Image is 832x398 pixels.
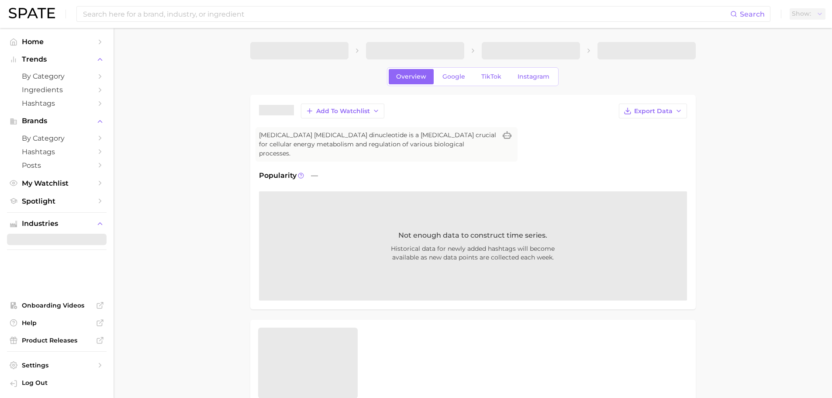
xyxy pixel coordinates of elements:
[7,177,107,190] a: My Watchlist
[9,8,55,18] img: SPATE
[790,8,825,20] button: Show
[442,73,465,80] span: Google
[7,69,107,83] a: by Category
[333,244,613,262] span: Historical data for newly added hashtags will become available as new data points are collected e...
[619,104,687,118] button: Export Data
[7,53,107,66] button: Trends
[7,359,107,372] a: Settings
[7,299,107,312] a: Onboarding Videos
[22,134,92,142] span: by Category
[259,170,297,181] span: Popularity
[22,179,92,187] span: My Watchlist
[22,55,92,63] span: Trends
[396,73,426,80] span: Overview
[518,73,549,80] span: Instagram
[22,117,92,125] span: Brands
[481,73,501,80] span: TikTok
[22,197,92,205] span: Spotlight
[7,159,107,172] a: Posts
[22,148,92,156] span: Hashtags
[259,131,497,158] span: [MEDICAL_DATA] [MEDICAL_DATA] dinucleotide is a [MEDICAL_DATA] crucial for cellular energy metabo...
[316,107,370,115] span: Add to Watchlist
[7,83,107,97] a: Ingredients
[7,376,107,391] a: Log out. Currently logged in with e-mail david.lucas@loreal.com.
[82,7,730,21] input: Search here for a brand, industry, or ingredient
[301,104,384,118] button: Add to Watchlist
[7,145,107,159] a: Hashtags
[7,35,107,48] a: Home
[435,69,473,84] a: Google
[7,316,107,329] a: Help
[22,86,92,94] span: Ingredients
[792,11,811,16] span: Show
[7,194,107,208] a: Spotlight
[22,319,92,327] span: Help
[311,170,318,181] span: —
[7,97,107,110] a: Hashtags
[22,38,92,46] span: Home
[7,217,107,230] button: Industries
[398,230,547,241] span: Not enough data to construct time series.
[22,220,92,228] span: Industries
[22,336,92,344] span: Product Releases
[7,114,107,128] button: Brands
[7,334,107,347] a: Product Releases
[474,69,509,84] a: TikTok
[22,72,92,80] span: by Category
[634,107,673,115] span: Export Data
[22,161,92,170] span: Posts
[22,99,92,107] span: Hashtags
[389,69,434,84] a: Overview
[740,10,765,18] span: Search
[510,69,557,84] a: Instagram
[22,301,92,309] span: Onboarding Videos
[7,132,107,145] a: by Category
[22,379,100,387] span: Log Out
[22,361,92,369] span: Settings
